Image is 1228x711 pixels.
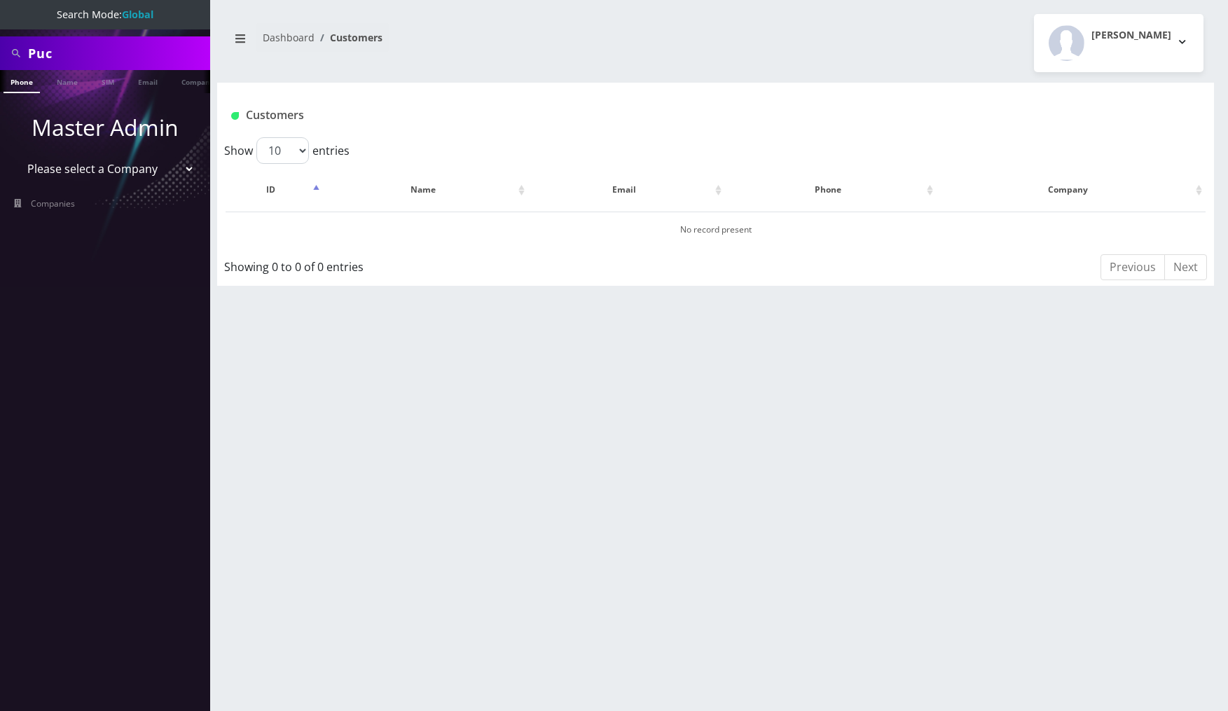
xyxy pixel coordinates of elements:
[131,70,165,92] a: Email
[224,137,350,164] label: Show entries
[315,30,382,45] li: Customers
[57,8,153,21] span: Search Mode:
[31,198,75,209] span: Companies
[256,137,309,164] select: Showentries
[4,70,40,93] a: Phone
[122,8,153,21] strong: Global
[726,170,937,210] th: Phone: activate to sort column ascending
[1101,254,1165,280] a: Previous
[324,170,528,210] th: Name: activate to sort column ascending
[226,212,1206,247] td: No record present
[95,70,121,92] a: SIM
[1091,29,1171,41] h2: [PERSON_NAME]
[28,40,207,67] input: Search All Companies
[1164,254,1207,280] a: Next
[174,70,221,92] a: Company
[224,253,623,275] div: Showing 0 to 0 of 0 entries
[231,109,1035,122] h1: Customers
[938,170,1206,210] th: Company: activate to sort column ascending
[530,170,725,210] th: Email: activate to sort column ascending
[50,70,85,92] a: Name
[263,31,315,44] a: Dashboard
[228,23,705,63] nav: breadcrumb
[226,170,323,210] th: ID: activate to sort column descending
[1034,14,1203,72] button: [PERSON_NAME]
